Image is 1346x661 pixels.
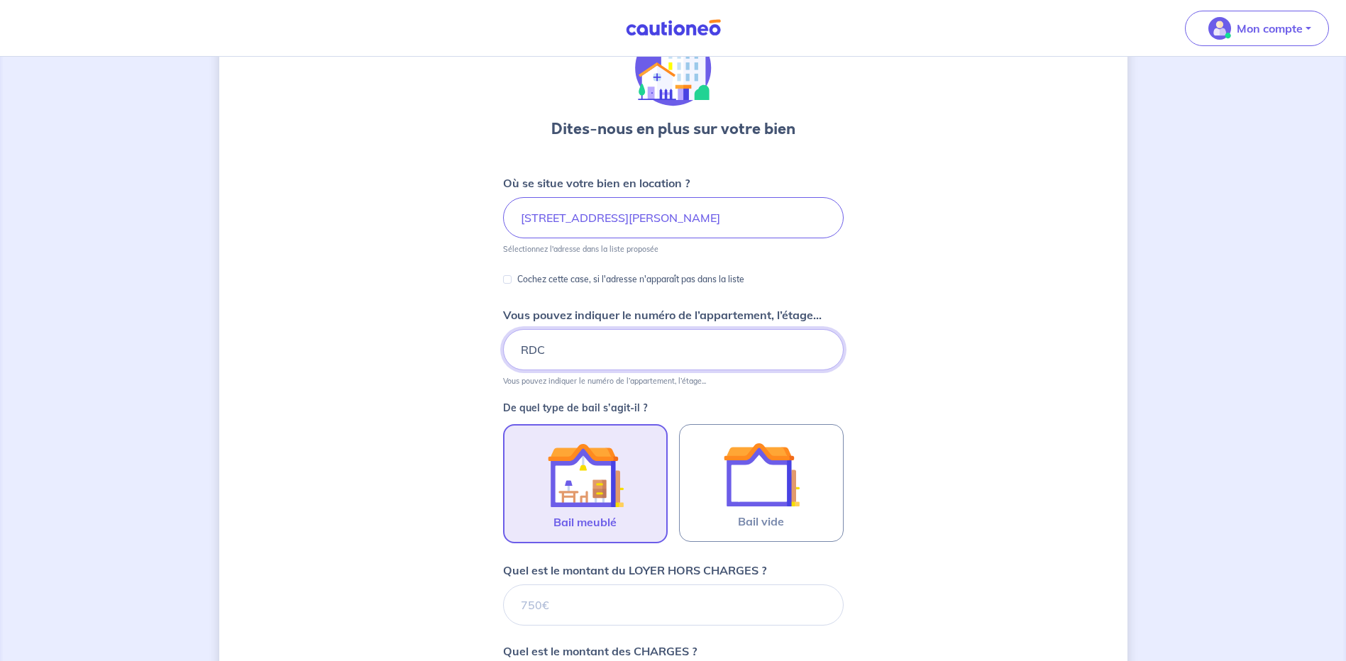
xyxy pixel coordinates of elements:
[503,174,690,191] p: Où se situe votre bien en location ?
[503,376,706,386] p: Vous pouvez indiquer le numéro de l’appartement, l’étage...
[503,643,697,660] p: Quel est le montant des CHARGES ?
[620,19,727,37] img: Cautioneo
[635,30,712,106] img: illu_houses.svg
[503,403,844,413] p: De quel type de bail s’agit-il ?
[1185,11,1329,46] button: illu_account_valid_menu.svgMon compte
[503,562,766,579] p: Quel est le montant du LOYER HORS CHARGES ?
[503,197,844,238] input: 2 rue de paris, 59000 lille
[738,513,784,530] span: Bail vide
[517,271,744,288] p: Cochez cette case, si l'adresse n'apparaît pas dans la liste
[503,584,844,626] input: 750€
[553,513,617,531] span: Bail meublé
[1208,17,1231,40] img: illu_account_valid_menu.svg
[547,437,624,513] img: illu_furnished_lease.svg
[551,118,795,140] h3: Dites-nous en plus sur votre bien
[1237,20,1303,37] p: Mon compte
[503,329,844,370] input: Appartement 2
[503,244,658,254] p: Sélectionnez l'adresse dans la liste proposée
[723,436,800,513] img: illu_empty_lease.svg
[503,306,822,323] p: Vous pouvez indiquer le numéro de l’appartement, l’étage...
